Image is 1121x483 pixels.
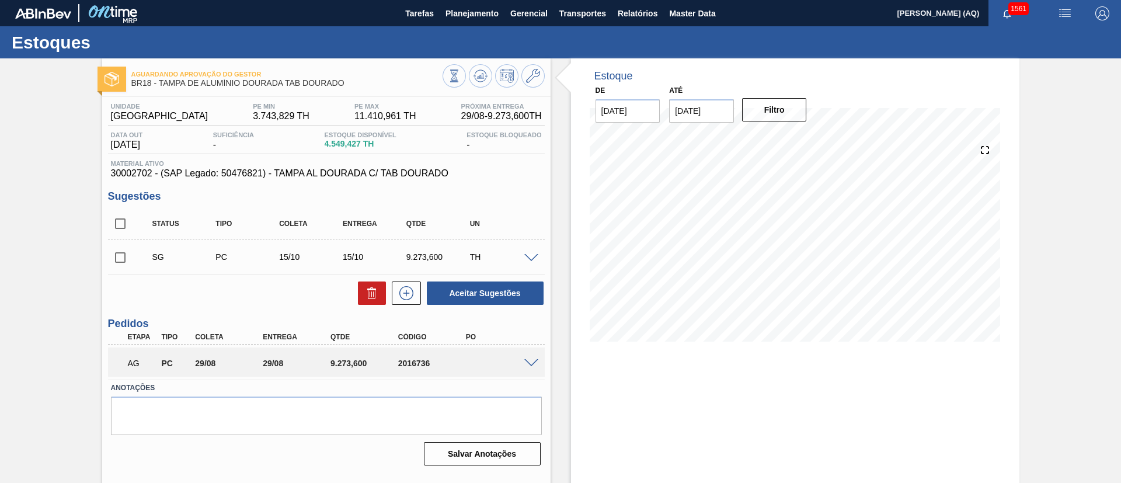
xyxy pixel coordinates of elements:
div: Qtde [328,333,403,341]
button: Programar Estoque [495,64,518,88]
label: Anotações [111,380,542,397]
div: 15/10/2025 [340,252,410,262]
span: Gerencial [510,6,548,20]
img: Ícone [105,72,119,86]
div: Sugestão Criada [149,252,220,262]
img: Logout [1095,6,1109,20]
button: Notificações [988,5,1026,22]
div: 29/08/2025 [192,359,268,368]
div: PO [463,333,539,341]
div: Nova sugestão [386,282,421,305]
span: Unidade [111,103,208,110]
div: Entrega [260,333,336,341]
div: Status [149,220,220,228]
span: Suficiência [213,131,254,138]
span: Próxima Entrega [461,103,542,110]
button: Visão Geral dos Estoques [443,64,466,88]
span: BR18 - TAMPA DE ALUMÍNIO DOURADA TAB DOURADO [131,79,443,88]
div: 9.273,600 [403,252,474,262]
div: Coleta [192,333,268,341]
button: Salvar Anotações [424,442,541,465]
div: Etapa [125,333,160,341]
span: 30002702 - (SAP Legado: 50476821) - TAMPA AL DOURADA C/ TAB DOURADO [111,168,542,179]
button: Aceitar Sugestões [427,282,544,305]
div: Entrega [340,220,410,228]
div: Tipo [213,220,283,228]
div: 9.273,600 [328,359,403,368]
img: TNhmsLtSVTkK8tSr43FrP2fwEKptu5GPRR3wAAAABJRU5ErkJggg== [15,8,71,19]
span: [DATE] [111,140,143,150]
span: Aguardando Aprovação do Gestor [131,71,443,78]
span: 4.549,427 TH [325,140,396,148]
div: Excluir Sugestões [352,282,386,305]
p: AG [128,359,157,368]
span: [GEOGRAPHIC_DATA] [111,111,208,121]
div: - [464,131,544,150]
label: De [596,86,605,95]
input: dd/mm/yyyy [596,99,660,123]
div: Coleta [276,220,347,228]
div: Qtde [403,220,474,228]
img: userActions [1058,6,1072,20]
span: PE MIN [253,103,309,110]
div: Estoque [594,70,633,82]
span: Estoque Disponível [325,131,396,138]
label: Até [669,86,683,95]
input: dd/mm/yyyy [669,99,734,123]
div: 15/10/2025 [276,252,347,262]
span: 11.410,961 TH [354,111,416,121]
span: PE MAX [354,103,416,110]
span: 29/08 - 9.273,600 TH [461,111,542,121]
div: Tipo [158,333,193,341]
div: Pedido de Compra [213,252,283,262]
span: Planejamento [445,6,499,20]
div: Aguardando Aprovação do Gestor [125,350,160,376]
span: Tarefas [405,6,434,20]
span: 1561 [1008,2,1029,15]
button: Filtro [742,98,807,121]
div: 2016736 [395,359,471,368]
span: Material ativo [111,160,542,167]
span: 3.743,829 TH [253,111,309,121]
h1: Estoques [12,36,219,49]
div: - [210,131,257,150]
h3: Pedidos [108,318,545,330]
div: Aceitar Sugestões [421,280,545,306]
div: TH [467,252,538,262]
button: Atualizar Gráfico [469,64,492,88]
span: Transportes [559,6,606,20]
span: Estoque Bloqueado [466,131,541,138]
div: Pedido de Compra [158,359,193,368]
span: Data out [111,131,143,138]
button: Ir ao Master Data / Geral [521,64,545,88]
div: Código [395,333,471,341]
span: Master Data [669,6,715,20]
h3: Sugestões [108,190,545,203]
span: Relatórios [618,6,657,20]
div: 29/08/2025 [260,359,336,368]
div: UN [467,220,538,228]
